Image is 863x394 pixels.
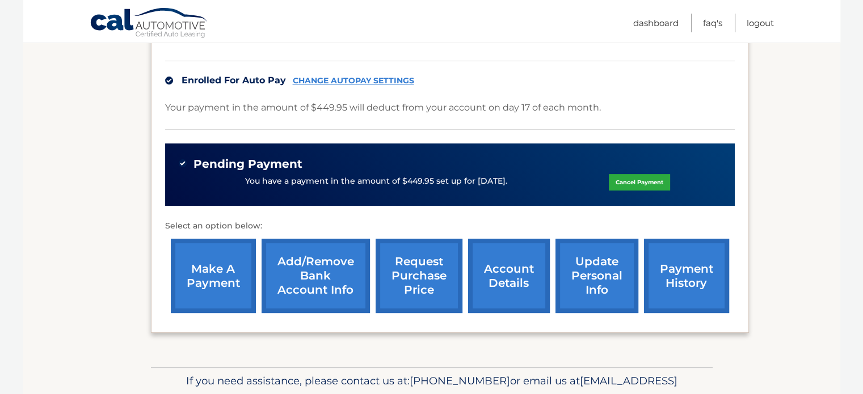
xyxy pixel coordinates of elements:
a: make a payment [171,239,256,313]
p: Your payment in the amount of $449.95 will deduct from your account on day 17 of each month. [165,100,601,116]
p: You have a payment in the amount of $449.95 set up for [DATE]. [245,175,507,188]
a: Logout [747,14,774,32]
a: Add/Remove bank account info [262,239,370,313]
a: request purchase price [376,239,462,313]
span: Pending Payment [193,157,302,171]
a: Dashboard [633,14,679,32]
img: check-green.svg [179,159,187,167]
a: account details [468,239,550,313]
a: update personal info [555,239,638,313]
span: [PHONE_NUMBER] [410,374,510,387]
span: Enrolled For Auto Pay [182,75,286,86]
a: CHANGE AUTOPAY SETTINGS [293,76,414,86]
a: Cancel Payment [609,174,670,190]
a: Cal Automotive [90,7,209,40]
p: Select an option below: [165,219,735,233]
a: FAQ's [703,14,722,32]
a: payment history [644,239,729,313]
img: check.svg [165,77,173,84]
